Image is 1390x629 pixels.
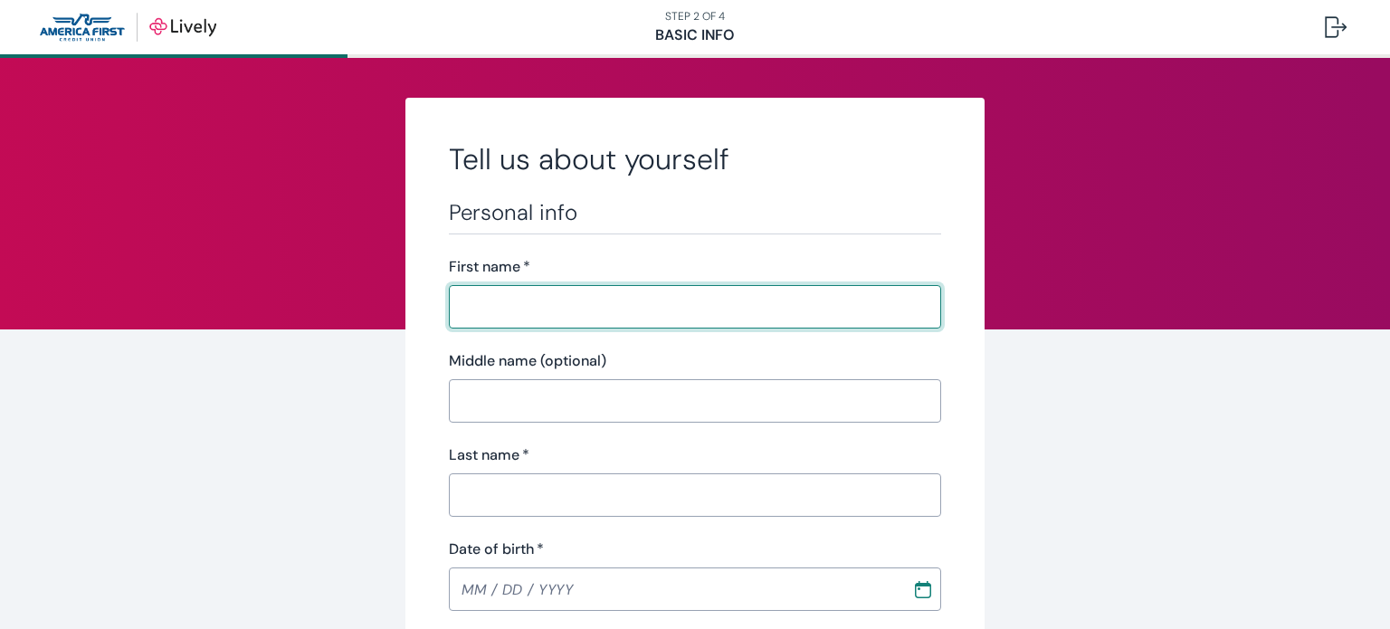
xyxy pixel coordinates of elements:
svg: Calendar [914,580,932,598]
h3: Personal info [449,199,941,226]
input: MM / DD / YYYY [449,571,900,607]
button: Choose date [907,573,939,605]
label: Last name [449,444,529,466]
h2: Tell us about yourself [449,141,941,177]
label: Date of birth [449,538,544,560]
img: Lively [40,13,216,42]
button: Log out [1310,5,1361,49]
label: Middle name (optional) [449,350,606,372]
label: First name [449,256,530,278]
